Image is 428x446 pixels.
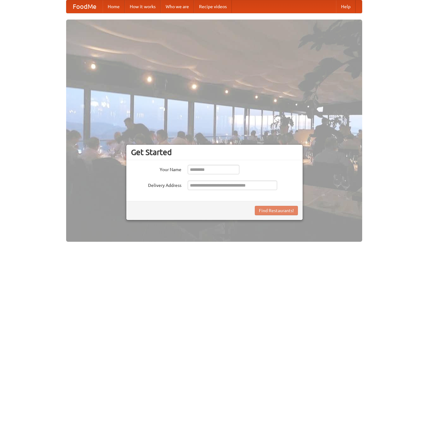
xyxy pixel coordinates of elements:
[161,0,194,13] a: Who we are
[131,148,298,157] h3: Get Started
[255,206,298,215] button: Find Restaurants!
[336,0,356,13] a: Help
[103,0,125,13] a: Home
[125,0,161,13] a: How it works
[131,165,181,173] label: Your Name
[66,0,103,13] a: FoodMe
[194,0,232,13] a: Recipe videos
[131,181,181,188] label: Delivery Address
